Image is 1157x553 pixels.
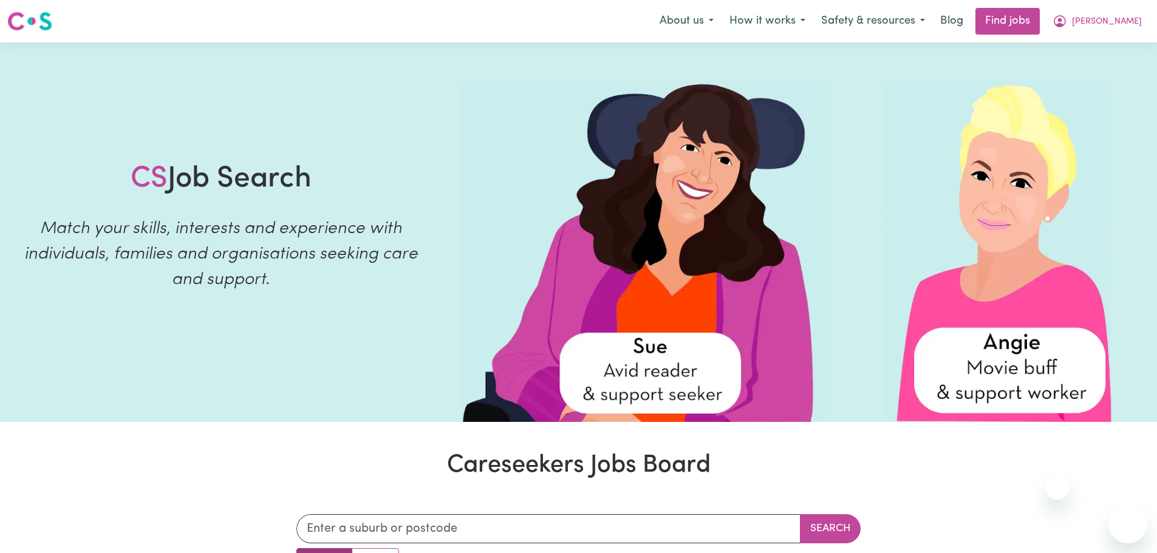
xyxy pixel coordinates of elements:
[813,8,933,34] button: Safety & resources
[131,162,312,197] h1: Job Search
[296,514,800,543] input: Enter a suburb or postcode
[652,8,722,34] button: About us
[1108,504,1147,543] iframe: Button to launch messaging window
[15,216,427,293] p: Match your skills, interests and experience with individuals, families and organisations seeking ...
[975,8,1040,35] a: Find jobs
[131,165,168,194] span: CS
[1045,475,1070,500] iframe: Close message
[1045,8,1150,34] button: My Account
[7,7,52,35] a: Careseekers logo
[800,514,861,543] button: Search
[1072,15,1142,29] span: [PERSON_NAME]
[933,8,971,35] a: Blog
[722,8,813,34] button: How it works
[7,10,52,32] img: Careseekers logo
